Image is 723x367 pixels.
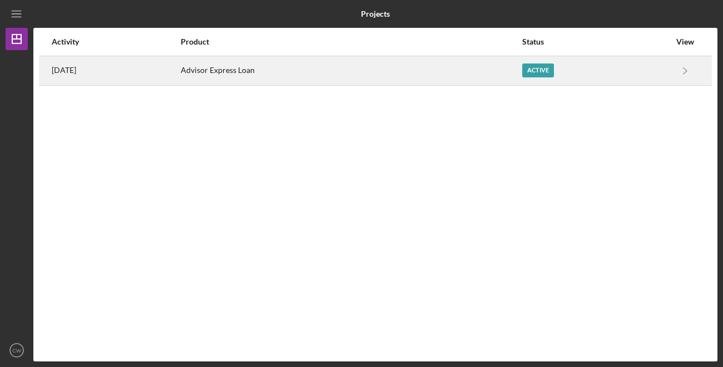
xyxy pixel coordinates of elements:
div: View [671,37,699,46]
text: CW [12,348,22,354]
div: Advisor Express Loan [181,57,521,85]
div: Active [522,63,554,77]
time: 2025-09-29 19:42 [52,66,76,75]
b: Projects [361,9,390,18]
div: Activity [52,37,180,46]
div: Status [522,37,670,46]
button: CW [6,339,28,361]
div: Product [181,37,521,46]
